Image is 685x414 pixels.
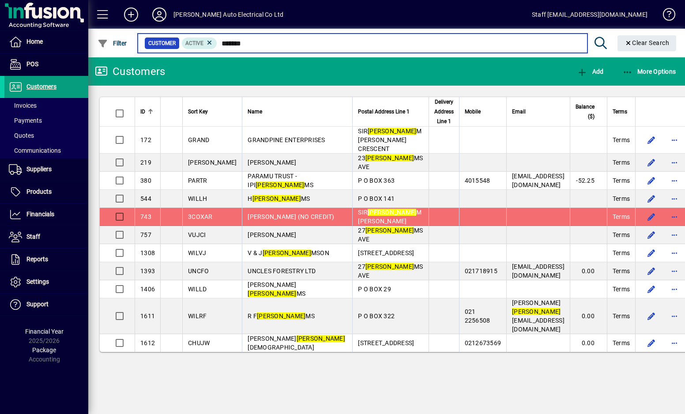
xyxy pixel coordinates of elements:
button: More options [667,192,681,206]
button: Edit [644,336,659,350]
td: 0.00 [570,298,607,334]
button: More options [667,228,681,242]
button: Add [575,64,606,79]
span: WILVJ [188,249,206,256]
span: UNCFO [188,267,209,275]
span: [STREET_ADDRESS] [358,249,414,256]
a: Financials [4,203,88,226]
span: CHUJW [188,339,210,346]
span: Email [512,107,526,117]
div: Name [248,107,347,117]
span: Balance ($) [576,102,595,121]
span: Terms [613,194,630,203]
span: 021 2256508 [465,308,490,324]
button: Edit [644,246,659,260]
em: [PERSON_NAME] [252,195,301,202]
span: Payments [9,117,42,124]
a: Payments [4,113,88,128]
span: Financial Year [25,328,64,335]
span: Name [248,107,262,117]
span: Postal Address Line 1 [358,107,410,117]
em: [PERSON_NAME] [365,154,414,162]
button: More Options [620,64,678,79]
span: Customer [148,39,176,48]
a: Quotes [4,128,88,143]
a: Suppliers [4,158,88,181]
button: Edit [644,192,659,206]
span: [PERSON_NAME] MS [248,281,305,297]
span: Financials [26,211,54,218]
span: P O BOX 141 [358,195,395,202]
span: 219 [140,159,151,166]
button: More options [667,133,681,147]
a: Reports [4,248,88,271]
a: Invoices [4,98,88,113]
span: 4015548 [465,177,490,184]
a: Support [4,294,88,316]
div: Balance ($) [576,102,602,121]
a: Home [4,31,88,53]
span: 1612 [140,339,155,346]
em: [PERSON_NAME] [248,290,296,297]
button: More options [667,336,681,350]
span: Support [26,301,49,308]
span: Customers [26,83,56,90]
span: GRANDPINE ENTERPRISES [248,136,325,143]
a: Products [4,181,88,203]
span: 172 [140,136,151,143]
span: Communications [9,147,61,154]
span: 1611 [140,312,155,320]
span: Terms [613,248,630,257]
div: Email [512,107,565,117]
button: Edit [644,210,659,224]
button: More options [667,155,681,169]
button: Add [117,7,145,23]
span: PARAMU TRUST -IPI MS [248,173,313,188]
button: Edit [644,155,659,169]
em: [PERSON_NAME] [257,312,305,320]
span: Add [577,68,603,75]
span: Terms [613,285,630,294]
button: Edit [644,228,659,242]
span: VUJCI [188,231,206,238]
button: Edit [644,264,659,278]
span: Settings [26,278,49,285]
a: Settings [4,271,88,293]
span: GRAND [188,136,209,143]
div: Customers [95,64,165,79]
button: More options [667,246,681,260]
span: [EMAIL_ADDRESS][DOMAIN_NAME] [512,263,565,279]
span: Reports [26,256,48,263]
span: [PERSON_NAME] [EMAIL_ADDRESS][DOMAIN_NAME] [512,299,565,333]
span: 3COXAR [188,213,213,220]
span: P O BOX 363 [358,177,395,184]
button: More options [667,282,681,296]
button: Profile [145,7,173,23]
span: 27 MS AVE [358,263,423,279]
em: [PERSON_NAME] [512,308,561,315]
button: More options [667,210,681,224]
span: 380 [140,177,151,184]
em: [PERSON_NAME] [256,181,304,188]
em: [PERSON_NAME] [368,209,416,216]
span: POS [26,60,38,68]
span: 1393 [140,267,155,275]
em: [PERSON_NAME] [297,335,345,342]
a: Staff [4,226,88,248]
button: Edit [644,133,659,147]
mat-chip: Activation Status: Active [182,38,217,49]
span: UNCLES FORESTRY LTD [248,267,316,275]
span: 23 MS AVE [358,154,423,170]
span: Terms [613,267,630,275]
span: WILRF [188,312,207,320]
span: WILLD [188,286,207,293]
span: P O BOX 322 [358,312,395,320]
span: Terms [613,312,630,320]
div: [PERSON_NAME] Auto Electrical Co Ltd [173,8,283,22]
span: P O BOX 29 [358,286,391,293]
em: [PERSON_NAME] [365,263,414,270]
span: 0212673569 [465,339,501,346]
span: Mobile [465,107,481,117]
span: Quotes [9,132,34,139]
span: [EMAIL_ADDRESS][DOMAIN_NAME] [512,173,565,188]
